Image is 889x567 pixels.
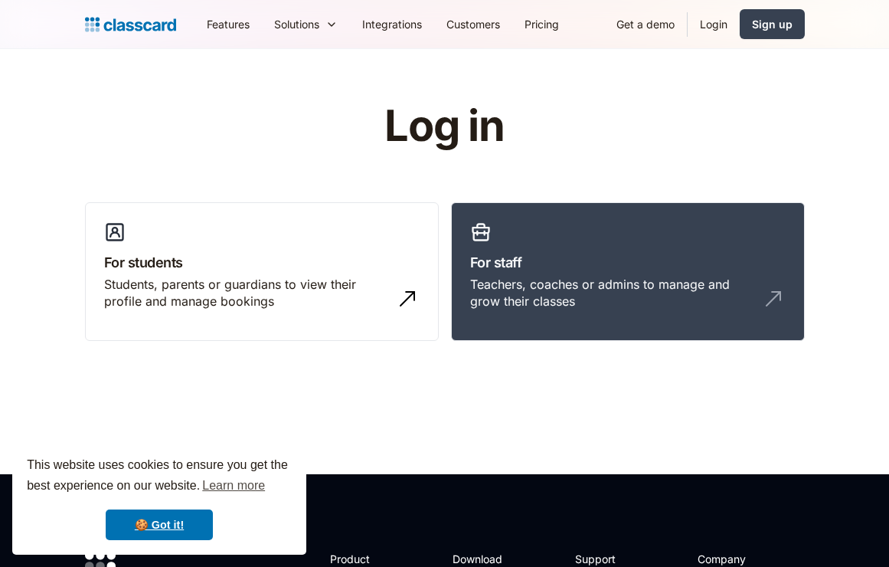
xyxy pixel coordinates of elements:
div: Solutions [262,7,350,41]
a: Features [194,7,262,41]
h2: Download [453,551,515,567]
a: Integrations [350,7,434,41]
a: Login [688,7,740,41]
a: Sign up [740,9,805,39]
span: This website uses cookies to ensure you get the best experience on our website. [27,456,292,497]
h2: Company [698,551,799,567]
div: Solutions [274,16,319,32]
a: home [85,14,176,35]
a: learn more about cookies [200,474,267,497]
a: Pricing [512,7,571,41]
h3: For students [104,252,420,273]
h2: Product [330,551,412,567]
h1: Log in [201,103,688,150]
div: cookieconsent [12,441,306,555]
h2: Support [575,551,637,567]
a: dismiss cookie message [106,510,213,540]
div: Students, parents or guardians to view their profile and manage bookings [104,276,389,310]
a: For staffTeachers, coaches or admins to manage and grow their classes [451,202,805,342]
a: Get a demo [604,7,687,41]
div: Sign up [752,16,793,32]
h3: For staff [470,252,786,273]
a: Customers [434,7,512,41]
a: For studentsStudents, parents or guardians to view their profile and manage bookings [85,202,439,342]
div: Teachers, coaches or admins to manage and grow their classes [470,276,755,310]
